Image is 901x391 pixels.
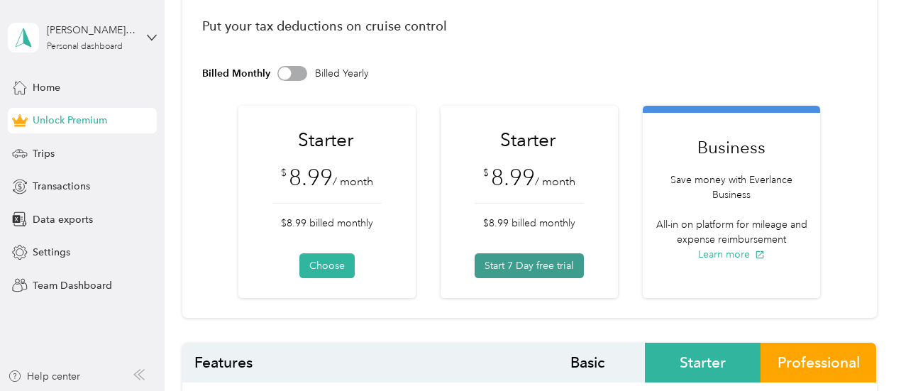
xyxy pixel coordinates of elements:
h1: Starter [475,128,581,153]
span: Home [33,80,60,95]
span: Data exports [33,212,93,227]
h1: Business [651,135,813,160]
p: Billed Monthly [202,66,270,81]
p: All-in on platform for mileage and expense reimbursement [651,217,813,247]
span: $ [483,165,489,180]
iframe: Everlance-gr Chat Button Frame [822,312,901,391]
span: Settings [33,245,70,260]
div: Personal dashboard [47,43,123,51]
p: $8.99 billed monthly [272,216,382,231]
span: Starter [645,343,761,382]
span: Transactions [33,179,90,194]
button: Choose [299,253,355,278]
span: Professional [761,343,876,382]
div: [PERSON_NAME][EMAIL_ADDRESS][DOMAIN_NAME] [47,23,136,38]
h1: Put your tax deductions on cruise control [202,18,857,33]
span: Unlock Premium [33,113,107,128]
span: 8.99 [491,164,535,191]
p: $8.99 billed monthly [475,216,584,231]
span: Features [182,343,529,382]
p: Save money with Everlance Business [651,172,813,202]
button: Help center [8,369,80,384]
span: Basic [529,343,645,382]
p: Billed Yearly [315,66,369,81]
button: Learn more [698,247,765,262]
span: Team Dashboard [33,278,112,293]
span: / month [535,175,575,189]
span: $ [281,165,287,180]
h1: Starter [272,128,379,153]
span: Trips [33,146,55,161]
button: Start 7 Day free trial [475,253,584,278]
span: 8.99 [289,164,333,191]
span: / month [333,175,373,189]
